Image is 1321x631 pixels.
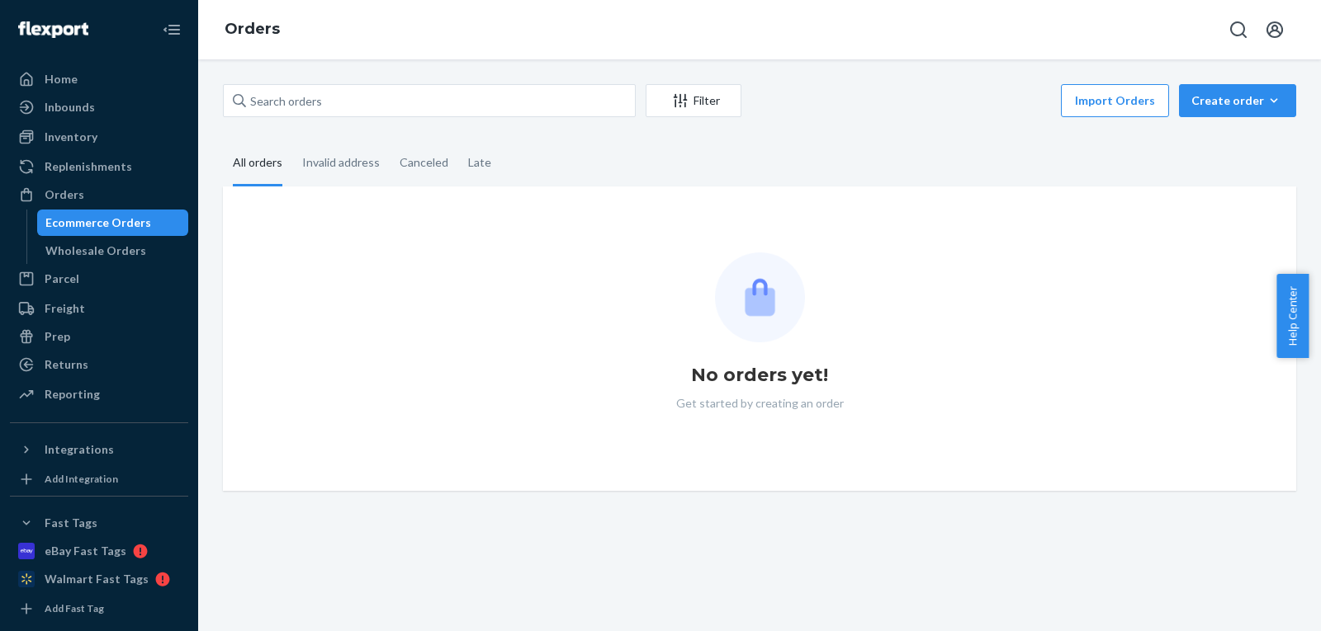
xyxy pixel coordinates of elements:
[1179,84,1296,117] button: Create order
[45,571,149,587] div: Walmart Fast Tags
[1276,274,1309,358] button: Help Center
[10,295,188,322] a: Freight
[211,6,293,54] ol: breadcrumbs
[155,13,188,46] button: Close Navigation
[45,129,97,145] div: Inventory
[10,351,188,378] a: Returns
[1222,13,1255,46] button: Open Search Box
[10,436,188,463] button: Integrations
[45,214,151,231] div: Ecommerce Orders
[1191,92,1284,109] div: Create order
[646,84,741,117] button: Filter
[45,243,146,259] div: Wholesale Orders
[45,300,85,317] div: Freight
[10,538,188,564] a: eBay Fast Tags
[45,71,78,87] div: Home
[45,472,118,486] div: Add Integration
[45,356,88,373] div: Returns
[715,252,805,342] img: Empty list
[10,469,188,489] a: Add Integration
[45,99,95,115] div: Inbounds
[223,84,636,117] input: Search orders
[10,323,188,350] a: Prep
[10,566,188,592] a: Walmart Fast Tags
[676,395,844,412] p: Get started by creating an order
[45,515,97,531] div: Fast Tags
[302,141,380,184] div: Invalid address
[45,543,126,559] div: eBay Fast Tags
[1061,84,1169,117] button: Import Orders
[45,186,84,203] div: Orders
[10,124,188,150] a: Inventory
[225,20,280,38] a: Orders
[10,153,188,180] a: Replenishments
[37,238,189,264] a: Wholesale Orders
[646,92,741,109] div: Filter
[45,328,70,345] div: Prep
[10,599,188,619] a: Add Fast Tag
[10,181,188,208] a: Orders
[10,510,188,536] button: Fast Tags
[45,271,79,287] div: Parcel
[10,381,188,407] a: Reporting
[691,362,828,388] h1: No orders yet!
[400,141,448,184] div: Canceled
[233,141,282,186] div: All orders
[18,21,88,38] img: Flexport logo
[45,386,100,403] div: Reporting
[10,66,188,92] a: Home
[45,158,132,175] div: Replenishments
[1258,13,1291,46] button: Open account menu
[468,141,491,184] div: Late
[10,266,188,292] a: Parcel
[45,601,104,615] div: Add Fast Tag
[37,210,189,236] a: Ecommerce Orders
[10,94,188,120] a: Inbounds
[45,441,114,458] div: Integrations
